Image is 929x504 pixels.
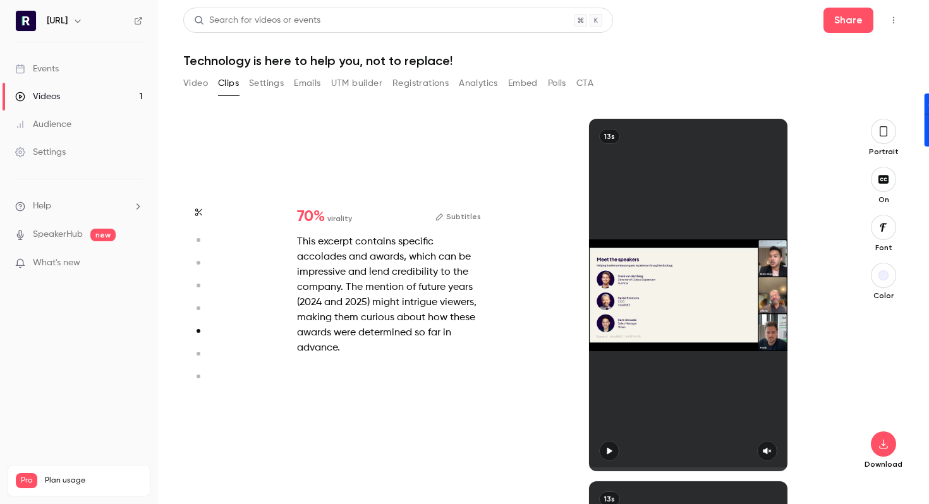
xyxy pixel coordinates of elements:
[249,73,284,93] button: Settings
[16,473,37,488] span: Pro
[33,228,83,241] a: SpeakerHub
[435,209,481,224] button: Subtitles
[331,73,382,93] button: UTM builder
[15,63,59,75] div: Events
[90,229,116,241] span: new
[194,14,320,27] div: Search for videos or events
[823,8,873,33] button: Share
[392,73,449,93] button: Registrations
[297,209,325,224] span: 70 %
[863,291,904,301] p: Color
[576,73,593,93] button: CTA
[883,10,904,30] button: Top Bar Actions
[15,90,60,103] div: Videos
[297,234,481,356] div: This excerpt contains specific accolades and awards, which can be impressive and lend credibility...
[15,118,71,131] div: Audience
[47,15,68,27] h6: [URL]
[863,195,904,205] p: On
[45,476,142,486] span: Plan usage
[218,73,239,93] button: Clips
[294,73,320,93] button: Emails
[16,11,36,31] img: Runnr.ai
[863,147,904,157] p: Portrait
[548,73,566,93] button: Polls
[33,200,51,213] span: Help
[863,459,904,469] p: Download
[459,73,498,93] button: Analytics
[15,200,143,213] li: help-dropdown-opener
[183,53,904,68] h1: Technology is here to help you, not to replace!
[508,73,538,93] button: Embed
[327,213,352,224] span: virality
[33,256,80,270] span: What's new
[863,243,904,253] p: Font
[183,73,208,93] button: Video
[15,146,66,159] div: Settings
